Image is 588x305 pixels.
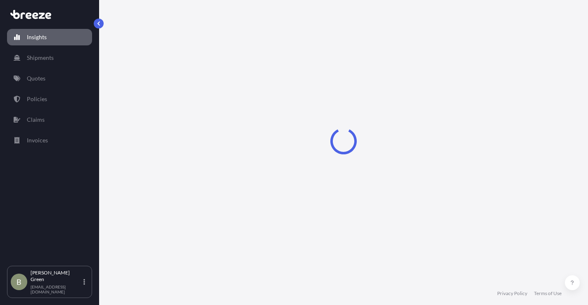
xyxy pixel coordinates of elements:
p: Policies [27,95,47,103]
p: [PERSON_NAME] Green [31,270,82,283]
p: Invoices [27,136,48,144]
span: B [17,278,21,286]
p: Claims [27,116,45,124]
a: Privacy Policy [497,290,527,297]
a: Shipments [7,50,92,66]
a: Invoices [7,132,92,149]
p: [EMAIL_ADDRESS][DOMAIN_NAME] [31,284,82,294]
a: Claims [7,111,92,128]
a: Quotes [7,70,92,87]
p: Insights [27,33,47,41]
a: Policies [7,91,92,107]
p: Quotes [27,74,45,83]
a: Terms of Use [534,290,562,297]
p: Shipments [27,54,54,62]
a: Insights [7,29,92,45]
